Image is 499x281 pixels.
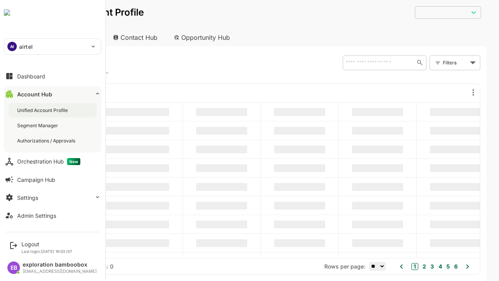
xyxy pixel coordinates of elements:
div: AIairtel [4,39,101,54]
span: New [67,158,80,165]
span: Rows per page: [297,263,338,270]
div: Total Rows: -- | Rows: 0 [23,263,86,270]
button: 2 [393,262,399,271]
button: Campaign Hub [4,172,101,187]
div: exploration bamboobox [23,261,97,268]
div: Account Hub [17,91,52,98]
button: Admin Settings [4,208,101,223]
div: AI [7,42,17,51]
p: Unified Account Profile [12,8,117,17]
div: Admin Settings [17,212,56,219]
button: 1 [384,263,391,270]
div: EB [7,261,20,274]
div: Filters [416,59,441,67]
button: 4 [409,262,415,271]
p: Last login: [DATE] 16:03 IST [21,249,73,254]
p: airtel [19,43,33,51]
button: Dashboard [4,68,101,84]
span: Known accounts you’ve identified to target - imported from CRM, Offline upload, or promoted from ... [28,59,72,69]
div: Authorizations / Approvals [17,137,77,144]
div: Settings [17,194,38,201]
div: Segment Manager [17,122,60,129]
div: Dashboard [17,73,45,80]
button: Account Hub [4,86,101,102]
button: Orchestration HubNew [4,154,101,169]
div: Campaign Hub [17,176,55,183]
img: undefinedjpg [4,9,10,16]
div: Account Hub [12,29,76,46]
button: Settings [4,190,101,205]
div: Filters [415,55,453,71]
div: ​ [388,5,454,19]
button: 5 [417,262,423,271]
button: 6 [425,262,430,271]
div: Contact Hub [80,29,137,46]
div: Unified Account Profile [17,107,69,114]
div: [EMAIL_ADDRESS][DOMAIN_NAME] [23,269,97,274]
button: 3 [401,262,407,271]
div: Orchestration Hub [17,158,80,165]
div: Logout [21,241,73,247]
div: Opportunity Hub [140,29,210,46]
